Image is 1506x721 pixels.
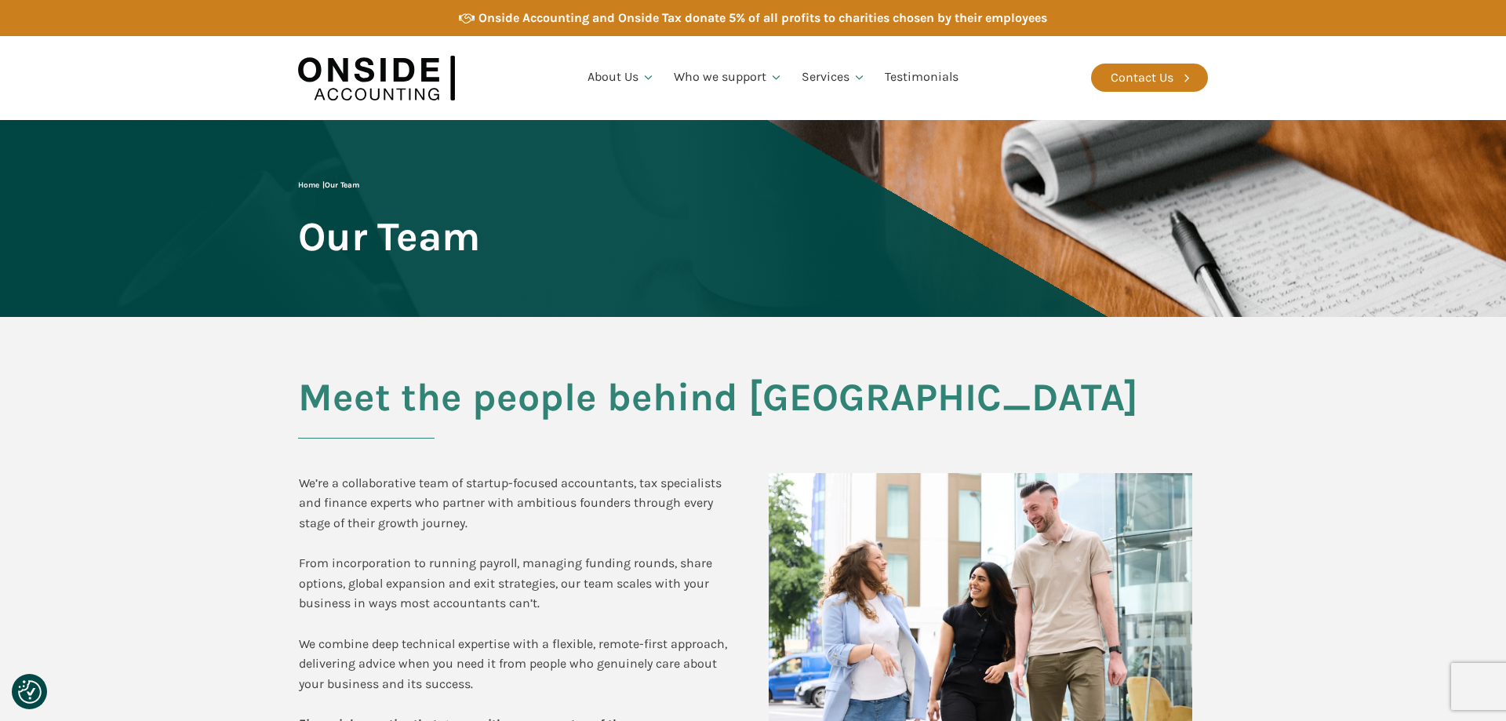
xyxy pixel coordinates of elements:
[1091,64,1208,92] a: Contact Us
[298,180,359,190] span: |
[875,51,968,104] a: Testimonials
[18,680,42,704] img: Revisit consent button
[18,680,42,704] button: Consent Preferences
[1111,67,1173,88] div: Contact Us
[578,51,664,104] a: About Us
[298,376,1208,439] h2: Meet the people behind [GEOGRAPHIC_DATA]
[298,180,319,190] a: Home
[478,8,1047,28] div: Onside Accounting and Onside Tax donate 5% of all profits to charities chosen by their employees
[298,215,480,258] span: Our Team
[664,51,792,104] a: Who we support
[792,51,875,104] a: Services
[325,180,359,190] span: Our Team
[298,48,455,108] img: Onside Accounting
